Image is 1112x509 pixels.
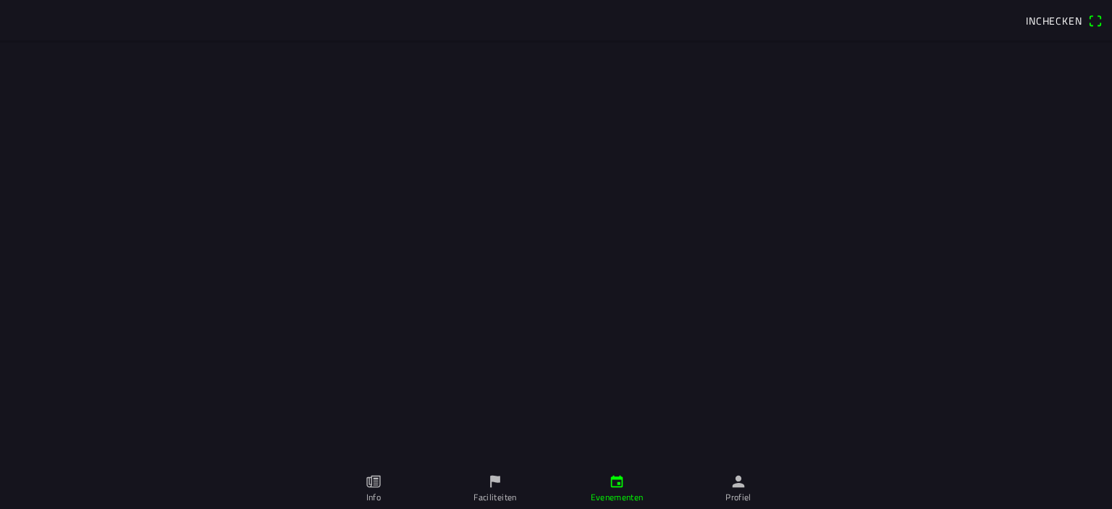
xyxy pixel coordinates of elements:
ion-icon: paper [366,474,382,489]
ion-label: Evenementen [591,491,644,504]
a: Incheckenqr scanner [1019,8,1109,33]
ion-label: Faciliteiten [473,491,516,504]
ion-icon: calendar [609,474,625,489]
ion-label: Info [366,491,381,504]
ion-icon: flag [487,474,503,489]
span: Inchecken [1026,13,1082,28]
ion-icon: person [730,474,746,489]
ion-label: Profiel [725,491,751,504]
